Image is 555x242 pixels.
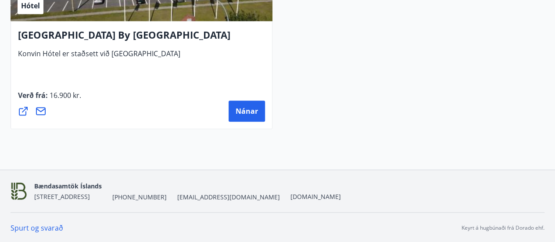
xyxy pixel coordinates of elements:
span: [EMAIL_ADDRESS][DOMAIN_NAME] [177,193,280,202]
button: Nánar [229,101,265,122]
span: Konvin Hótel er staðsett við [GEOGRAPHIC_DATA] [18,49,180,65]
span: Hótel [21,1,40,11]
h4: [GEOGRAPHIC_DATA] By [GEOGRAPHIC_DATA] [18,28,265,48]
span: Bændasamtök Íslands [34,182,102,190]
span: [STREET_ADDRESS] [34,192,90,201]
span: 16.900 kr. [48,90,81,100]
a: Spurt og svarað [11,223,63,233]
img: 2aDbt2Rg6yHZme2i5sJufPfIVoFiG0feiFzq86Ft.png [11,182,27,201]
p: Keyrt á hugbúnaði frá Dorado ehf. [462,224,544,232]
span: Verð frá : [18,90,81,107]
span: Nánar [236,106,258,116]
span: [PHONE_NUMBER] [112,193,167,202]
a: [DOMAIN_NAME] [290,192,341,201]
